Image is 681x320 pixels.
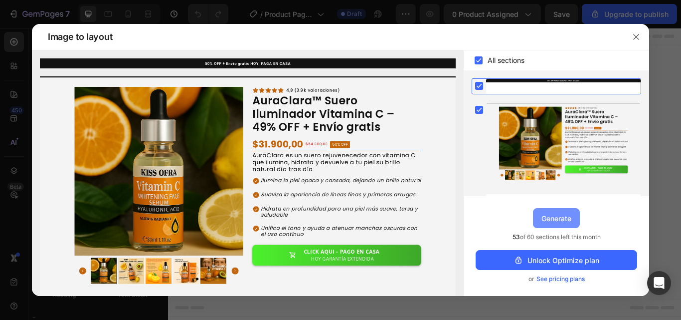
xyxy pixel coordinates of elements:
button: Generate [533,208,580,228]
button: Add elements [301,193,371,213]
span: Image to layout [48,31,112,43]
div: Start with Sections from sidebar [239,173,359,185]
div: Start with Generating from URL or image [232,249,366,257]
div: Unlock Optimize plan [513,255,599,266]
div: Generate [541,213,571,224]
div: or [476,274,637,284]
div: Open Intercom Messenger [647,271,671,295]
span: of 60 sections left this month [512,232,601,242]
button: Unlock Optimize plan [476,250,637,270]
span: 53 [512,233,520,241]
span: See pricing plans [536,274,585,284]
button: Add sections [227,193,295,213]
span: All sections [488,54,524,66]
